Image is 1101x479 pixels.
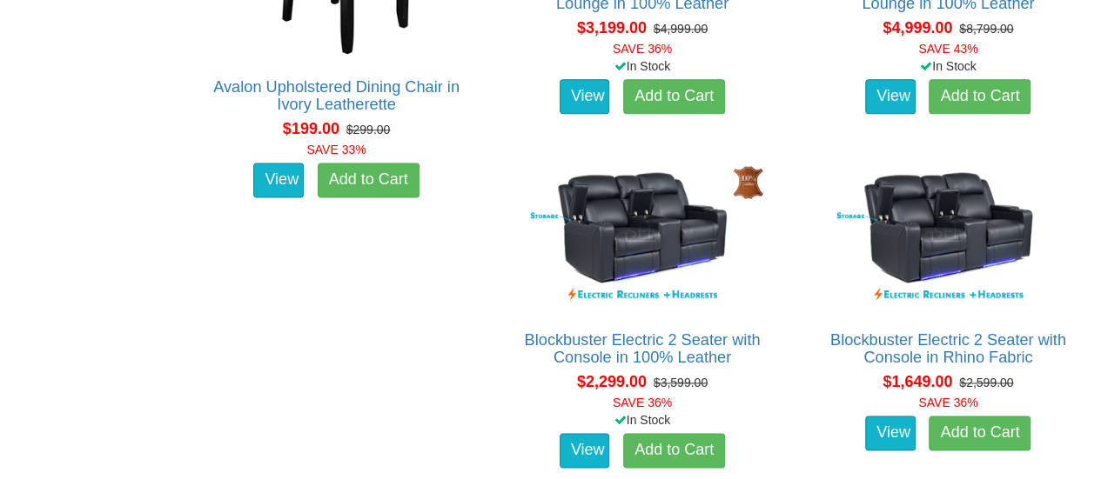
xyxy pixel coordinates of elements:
span: $3,199.00 [577,19,647,37]
a: Add to Cart [623,79,725,114]
span: $199.00 [283,120,339,137]
font: SAVE 36% [613,42,672,56]
font: SAVE 36% [613,396,672,409]
div: In Stock [805,57,1091,75]
img: Blockbuster Electric 2 Seater with Console in Rhino Fabric [818,155,1078,315]
a: View [253,163,304,197]
a: Avalon Upholstered Dining Chair in Ivory Leatherette [213,78,460,113]
font: SAVE 43% [918,42,977,56]
del: $299.00 [346,123,391,136]
a: Add to Cart [929,416,1031,450]
font: SAVE 33% [306,143,366,156]
a: View [560,433,610,468]
a: Blockbuster Electric 2 Seater with Console in 100% Leather [524,331,760,366]
a: Add to Cart [623,433,725,468]
del: $2,599.00 [959,376,1013,389]
font: SAVE 36% [918,396,977,409]
span: $1,649.00 [883,373,952,390]
del: $8,799.00 [959,22,1013,36]
div: In Stock [499,57,785,75]
span: $4,999.00 [883,19,952,37]
a: View [865,416,916,450]
a: Add to Cart [929,79,1031,114]
del: $3,599.00 [654,376,708,389]
a: Blockbuster Electric 2 Seater with Console in Rhino Fabric [830,331,1066,366]
a: Add to Cart [318,163,420,197]
span: $2,299.00 [577,373,647,390]
img: Blockbuster Electric 2 Seater with Console in 100% Leather [512,155,772,315]
del: $4,999.00 [654,22,708,36]
a: View [865,79,916,114]
div: In Stock [499,411,785,429]
a: View [560,79,610,114]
